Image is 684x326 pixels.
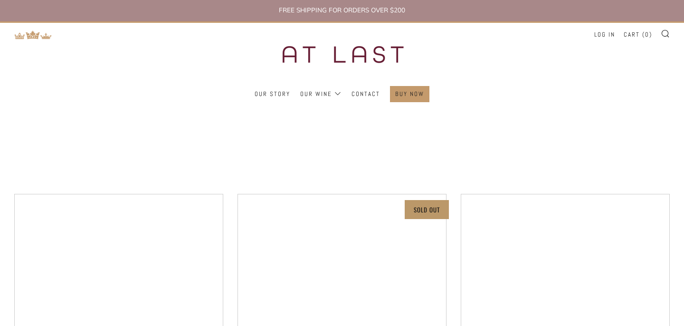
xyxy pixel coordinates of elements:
a: Buy Now [395,86,424,102]
span: 0 [645,30,649,38]
img: three kings wine merchants [259,23,425,86]
img: Return to TKW Merchants [14,30,52,39]
a: Our Story [255,86,290,102]
a: Contact [351,86,380,102]
a: Cart (0) [624,27,652,42]
p: Sold Out [414,203,440,216]
a: Return to TKW Merchants [14,29,52,38]
a: Our Wine [300,86,342,102]
a: Log in [594,27,615,42]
